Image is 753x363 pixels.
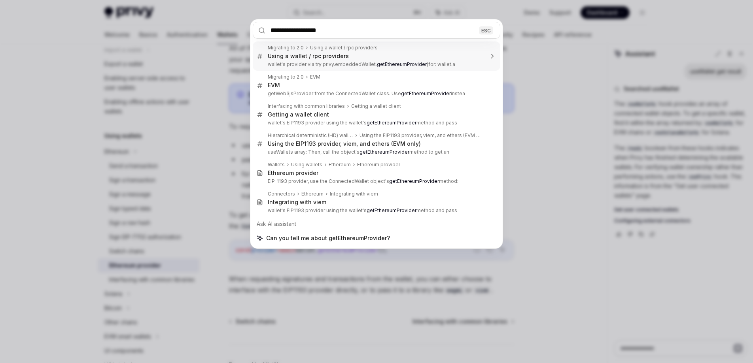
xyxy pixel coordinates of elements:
p: wallet's provider via try privy.embeddedWallet. (for: wallet.a [268,61,484,68]
b: getEthereumProvider [389,178,439,184]
b: getEthereumProvider [367,120,416,126]
b: getEthereumProvider [377,61,427,67]
div: Using a wallet / rpc providers [268,53,349,60]
div: Using the EIP1193 provider, viem, and ethers (EVM only) [359,132,484,139]
div: Using wallets [291,162,322,168]
div: Using the EIP1193 provider, viem, and ethers (EVM only) [268,140,421,147]
p: EIP-1193 provider, use the ConnectedWallet object's method: [268,178,484,184]
p: wallet's EIP1193 provider using the wallet's method and pass [268,207,484,214]
div: Ask AI assistant [253,217,500,231]
div: Getting a wallet client [268,111,329,118]
span: Can you tell me about getEthereumProvider? [266,234,390,242]
div: Connectors [268,191,295,197]
div: Ethereum provider [357,162,400,168]
div: Getting a wallet client [351,103,401,109]
div: Interfacing with common libraries [268,103,345,109]
div: Using a wallet / rpc providers [310,45,378,51]
div: ESC [479,26,493,34]
div: EVM [268,82,280,89]
p: getWeb3jsProvider from the ConnectedWallet class. Use instea [268,90,484,97]
div: Integrating with viem [330,191,378,197]
div: Wallets [268,162,285,168]
div: Hierarchical deterministic (HD) wallets [268,132,353,139]
div: EVM [310,74,320,80]
p: useWallets array: Then, call the object's method to get an [268,149,484,155]
div: Ethereum [301,191,324,197]
b: getEthereumProvider [401,90,451,96]
div: Ethereum provider [268,169,318,177]
p: wallet's EIP1193 provider using the wallet's method and pass [268,120,484,126]
b: getEthereumProvider [359,149,409,155]
div: Migrating to 2.0 [268,74,304,80]
div: Integrating with viem [268,199,326,206]
b: getEthereumProvider [367,207,416,213]
div: Migrating to 2.0 [268,45,304,51]
div: Ethereum [329,162,351,168]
